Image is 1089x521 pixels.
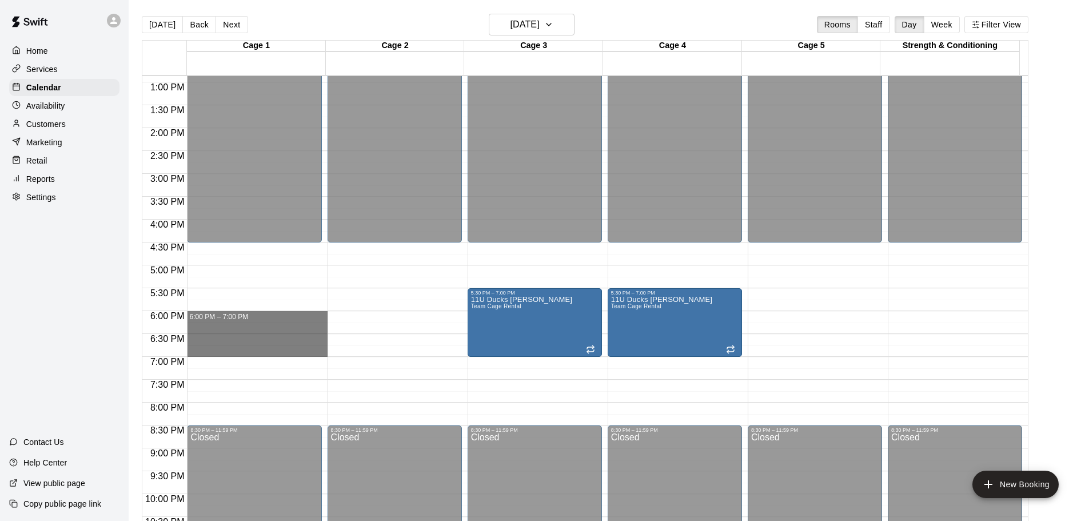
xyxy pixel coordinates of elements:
[726,345,735,354] span: Recurring event
[857,16,890,33] button: Staff
[471,290,599,296] div: 5:30 PM – 7:00 PM
[147,128,188,138] span: 2:00 PM
[147,380,188,389] span: 7:30 PM
[216,16,248,33] button: Next
[182,16,216,33] button: Back
[147,288,188,298] span: 5:30 PM
[9,134,119,151] a: Marketing
[751,427,879,433] div: 8:30 PM – 11:59 PM
[147,425,188,435] span: 8:30 PM
[147,403,188,412] span: 8:00 PM
[26,63,58,75] p: Services
[9,79,119,96] a: Calendar
[964,16,1028,33] button: Filter View
[586,345,595,354] span: Recurring event
[9,189,119,206] a: Settings
[147,242,188,252] span: 4:30 PM
[9,42,119,59] a: Home
[468,288,602,357] div: 5:30 PM – 7:00 PM: 11U Ducks Roop
[464,41,603,51] div: Cage 3
[611,290,739,296] div: 5:30 PM – 7:00 PM
[147,471,188,481] span: 9:30 PM
[9,116,119,133] a: Customers
[147,197,188,206] span: 3:30 PM
[972,471,1059,498] button: add
[26,173,55,185] p: Reports
[26,192,56,203] p: Settings
[187,41,326,51] div: Cage 1
[147,311,188,321] span: 6:00 PM
[608,288,742,357] div: 5:30 PM – 7:00 PM: 11U Ducks Roop
[326,41,465,51] div: Cage 2
[23,436,64,448] p: Contact Us
[147,334,188,344] span: 6:30 PM
[147,151,188,161] span: 2:30 PM
[147,265,188,275] span: 5:00 PM
[471,427,599,433] div: 8:30 PM – 11:59 PM
[611,303,661,309] span: Team Cage Rental
[924,16,960,33] button: Week
[26,118,66,130] p: Customers
[147,105,188,115] span: 1:30 PM
[142,494,187,504] span: 10:00 PM
[147,82,188,92] span: 1:00 PM
[26,82,61,93] p: Calendar
[23,478,85,489] p: View public page
[147,174,188,184] span: 3:00 PM
[26,100,65,112] p: Availability
[147,357,188,367] span: 7:00 PM
[489,14,575,35] button: [DATE]
[742,41,881,51] div: Cage 5
[611,427,739,433] div: 8:30 PM – 11:59 PM
[26,45,48,57] p: Home
[147,220,188,229] span: 4:00 PM
[331,427,458,433] div: 8:30 PM – 11:59 PM
[9,61,119,78] a: Services
[891,427,1019,433] div: 8:30 PM – 11:59 PM
[189,313,248,321] span: 6:00 PM – 7:00 PM
[23,498,101,510] p: Copy public page link
[23,457,67,468] p: Help Center
[26,137,62,148] p: Marketing
[895,16,924,33] button: Day
[603,41,742,51] div: Cage 4
[510,17,540,33] h6: [DATE]
[147,448,188,458] span: 9:00 PM
[9,152,119,169] a: Retail
[26,155,47,166] p: Retail
[9,97,119,114] a: Availability
[880,41,1019,51] div: Strength & Conditioning
[142,16,183,33] button: [DATE]
[9,170,119,188] a: Reports
[471,303,521,309] span: Team Cage Rental
[817,16,858,33] button: Rooms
